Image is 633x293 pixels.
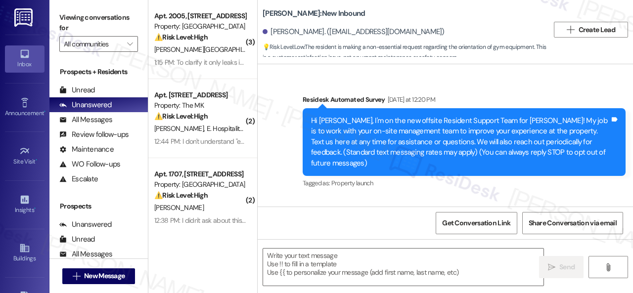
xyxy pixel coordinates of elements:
span: • [36,157,37,164]
div: Apt. 1707, [STREET_ADDRESS] [154,169,246,179]
div: Review follow-ups [59,129,129,140]
div: Property: [GEOGRAPHIC_DATA] [154,21,246,32]
div: Unanswered [59,219,112,230]
div: Unread [59,234,95,245]
span: Get Conversation Link [442,218,510,228]
a: Site Visit • [5,143,45,169]
span: [PERSON_NAME] [154,203,204,212]
i:  [73,272,80,280]
div: All Messages [59,115,112,125]
span: [PERSON_NAME] [154,124,207,133]
div: Property: The MK [154,100,246,111]
span: • [34,205,36,212]
strong: ⚠️ Risk Level: High [154,33,208,42]
div: 12:44 PM: I don't understand "escalation" What work order are you referring to? [154,137,377,146]
div: Residesk Automated Survey [303,94,626,108]
button: Get Conversation Link [436,212,517,234]
div: Apt. [STREET_ADDRESS] [154,90,246,100]
div: Unanswered [59,100,112,110]
span: : The resident is making a non-essential request regarding the orientation of gym equipment. This... [263,42,549,63]
div: [PERSON_NAME]. ([EMAIL_ADDRESS][DOMAIN_NAME]) [263,27,445,37]
div: Hi [PERSON_NAME], I'm on the new offsite Resident Support Team for [PERSON_NAME]! My job is to wo... [311,116,610,168]
i:  [127,40,133,48]
div: Prospects + Residents [49,67,148,77]
div: Unread [59,85,95,95]
span: Create Lead [579,25,615,35]
strong: ⚠️ Risk Level: High [154,191,208,200]
div: Tagged as: [303,176,626,190]
span: [PERSON_NAME][GEOGRAPHIC_DATA] [154,45,267,54]
button: Send [539,256,584,278]
div: Maintenance [59,144,114,155]
div: 12:38 PM: I didn't ask about this problem early [154,216,283,225]
img: ResiDesk Logo [14,8,35,27]
span: New Message [84,271,125,281]
span: Property launch [331,179,373,187]
label: Viewing conversations for [59,10,138,36]
i:  [604,263,612,271]
a: Insights • [5,191,45,218]
i:  [548,263,555,271]
span: Send [559,262,575,272]
span: Share Conversation via email [529,218,617,228]
div: All Messages [59,249,112,259]
span: E. Hospitality Llc [207,124,253,133]
button: Create Lead [554,22,628,38]
b: [PERSON_NAME]: New Inbound [263,8,365,19]
div: Property: [GEOGRAPHIC_DATA] [154,179,246,190]
div: [DATE] at 12:20 PM [385,94,435,105]
strong: ⚠️ Risk Level: High [154,112,208,121]
button: Share Conversation via email [522,212,623,234]
button: New Message [62,268,136,284]
div: WO Follow-ups [59,159,120,169]
strong: 💡 Risk Level: Low [263,43,304,51]
span: • [44,108,45,115]
a: Buildings [5,240,45,266]
div: Prospects [49,201,148,211]
a: Inbox [5,45,45,72]
input: All communities [64,36,122,52]
i:  [567,26,574,34]
div: Escalate [59,174,98,184]
div: Apt. 2005, [STREET_ADDRESS] [154,11,246,21]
